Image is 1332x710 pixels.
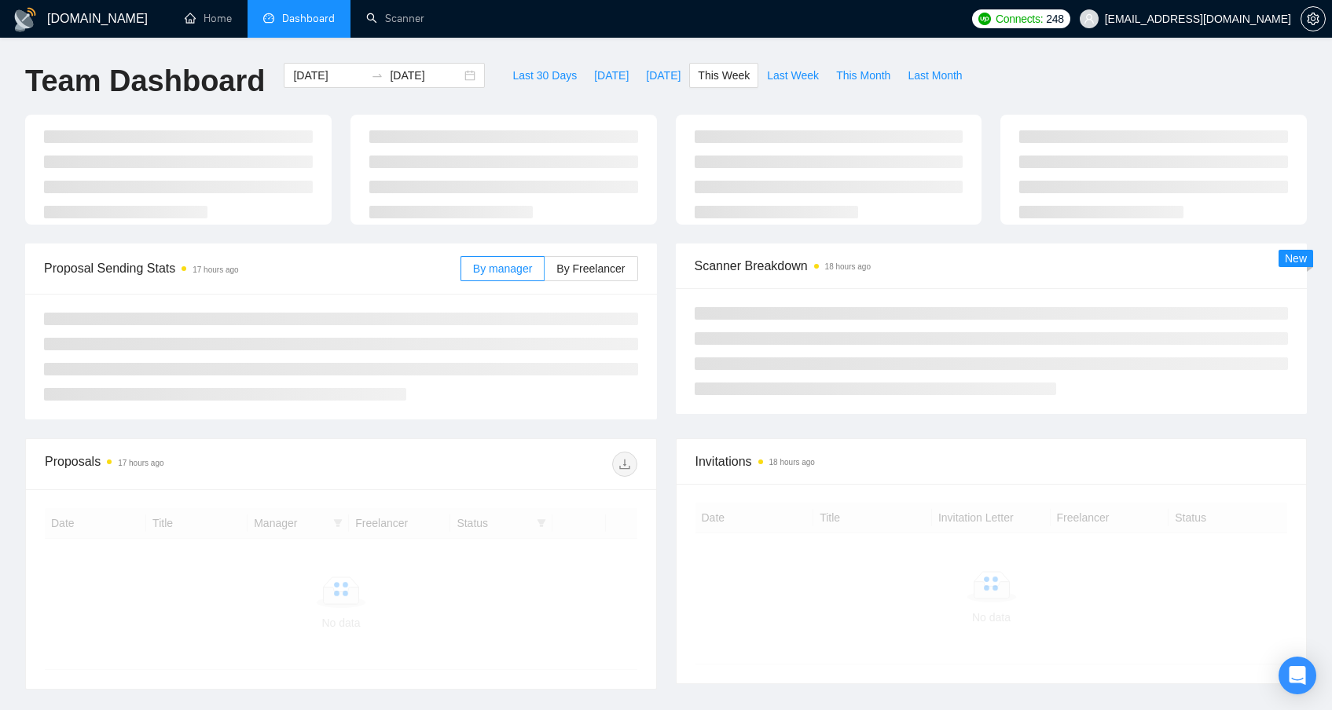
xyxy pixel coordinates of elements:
[825,262,871,271] time: 18 hours ago
[585,63,637,88] button: [DATE]
[371,69,383,82] span: swap-right
[978,13,991,25] img: upwork-logo.png
[1084,13,1095,24] span: user
[45,452,341,477] div: Proposals
[512,67,577,84] span: Last 30 Days
[908,67,962,84] span: Last Month
[899,63,971,88] button: Last Month
[767,67,819,84] span: Last Week
[836,67,890,84] span: This Month
[1301,13,1326,25] a: setting
[193,265,238,274] time: 17 hours ago
[504,63,585,88] button: Last 30 Days
[25,63,265,100] h1: Team Dashboard
[118,459,163,467] time: 17 hours ago
[637,63,689,88] button: [DATE]
[1285,252,1307,265] span: New
[366,12,424,25] a: searchScanner
[556,262,625,275] span: By Freelancer
[695,452,1288,471] span: Invitations
[185,12,232,25] a: homeHome
[263,13,274,24] span: dashboard
[282,12,335,25] span: Dashboard
[689,63,758,88] button: This Week
[473,262,532,275] span: By manager
[1301,6,1326,31] button: setting
[293,67,365,84] input: Start date
[1301,13,1325,25] span: setting
[44,258,461,278] span: Proposal Sending Stats
[769,458,815,467] time: 18 hours ago
[698,67,750,84] span: This Week
[758,63,827,88] button: Last Week
[1279,657,1316,694] div: Open Intercom Messenger
[594,67,629,84] span: [DATE]
[1046,10,1063,27] span: 248
[827,63,899,88] button: This Month
[390,67,461,84] input: End date
[371,69,383,82] span: to
[996,10,1043,27] span: Connects:
[646,67,681,84] span: [DATE]
[695,256,1289,276] span: Scanner Breakdown
[13,7,38,32] img: logo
